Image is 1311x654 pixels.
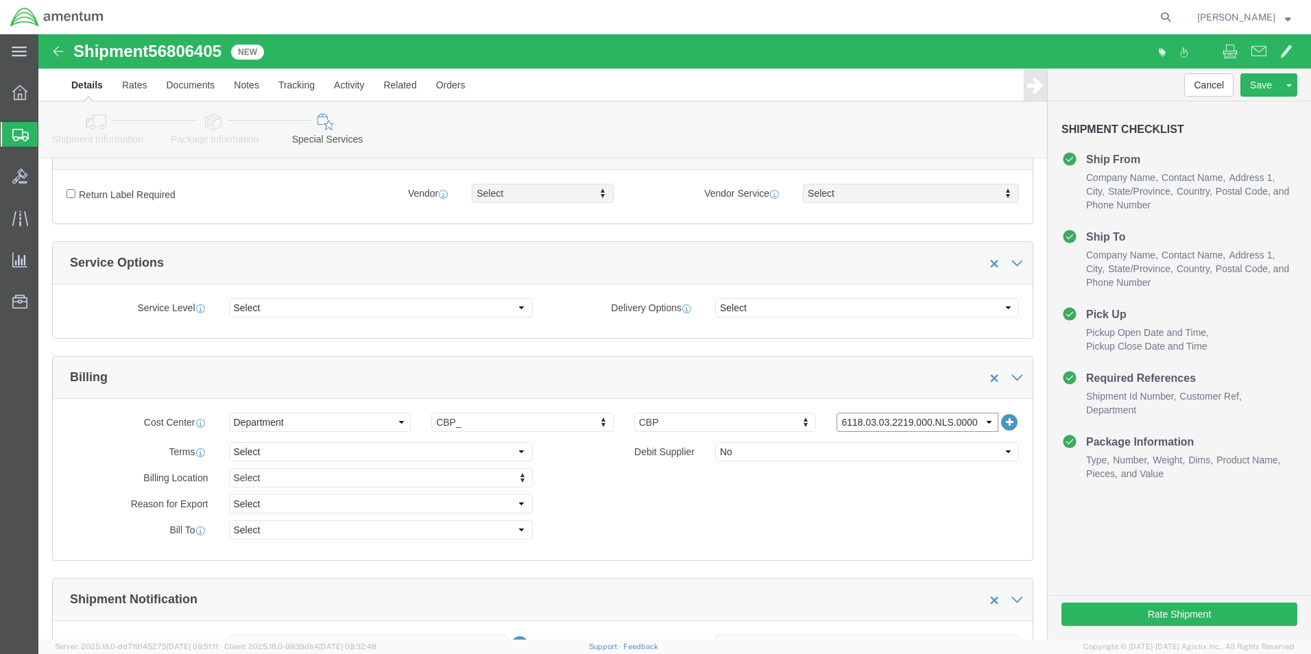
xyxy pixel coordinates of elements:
span: Copyright © [DATE]-[DATE] Agistix Inc., All Rights Reserved [1083,641,1295,653]
a: Support [589,642,623,651]
iframe: FS Legacy Container [38,34,1311,640]
button: [PERSON_NAME] [1196,9,1292,25]
span: [DATE] 09:32:48 [319,642,376,651]
span: Client: 2025.18.0-9839db4 [224,642,376,651]
span: Server: 2025.18.0-dd719145275 [55,642,218,651]
span: Louis Moreno [1197,10,1275,25]
span: [DATE] 09:51:11 [167,642,218,651]
a: Feedback [623,642,658,651]
img: logo [10,7,104,27]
